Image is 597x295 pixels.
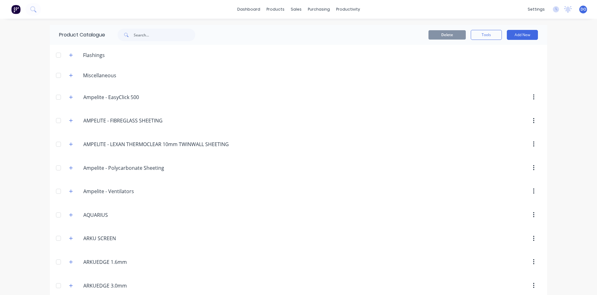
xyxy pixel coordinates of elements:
[83,140,230,148] input: Enter category name
[83,235,157,242] input: Enter category name
[305,5,333,14] div: purchasing
[78,51,110,59] div: Flashings
[83,282,157,289] input: Enter category name
[11,5,21,14] img: Factory
[134,29,195,41] input: Search...
[83,258,157,266] input: Enter category name
[288,5,305,14] div: sales
[234,5,263,14] a: dashboard
[471,30,502,40] button: Tools
[581,7,586,12] span: DO
[263,5,288,14] div: products
[83,164,164,172] input: Enter category name
[83,117,164,124] input: Enter category name
[83,188,157,195] input: Enter category name
[50,25,105,45] div: Product Catalogue
[83,93,157,101] input: Enter category name
[333,5,363,14] div: productivity
[525,5,548,14] div: settings
[428,30,466,40] button: Delete
[507,30,538,40] button: Add New
[78,72,121,79] div: Miscellaneous
[83,211,157,219] input: Enter category name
